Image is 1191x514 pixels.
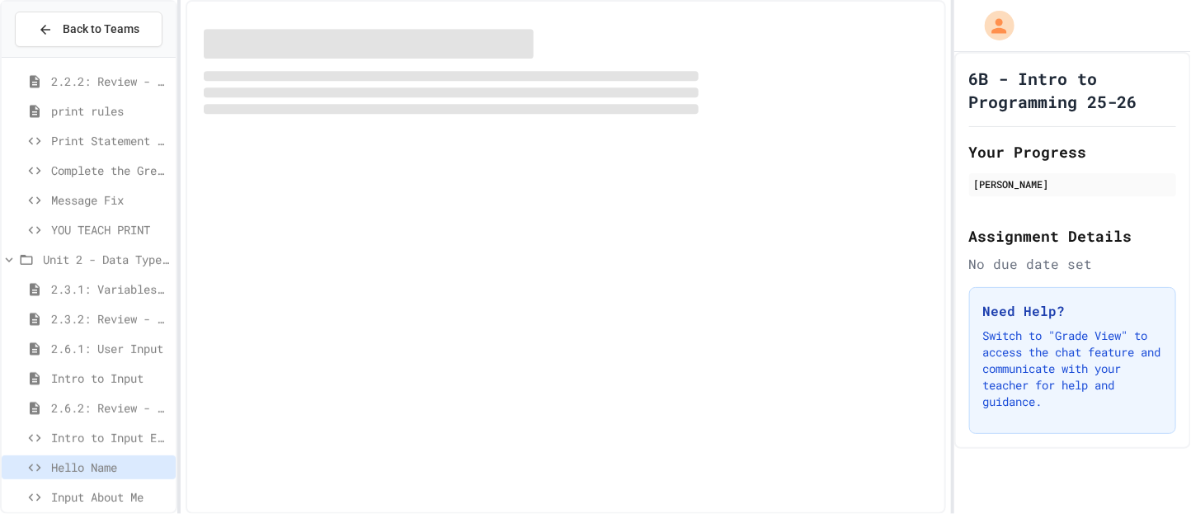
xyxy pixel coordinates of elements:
[51,429,169,446] span: Intro to Input Exercise
[969,224,1176,248] h2: Assignment Details
[983,301,1162,321] h3: Need Help?
[967,7,1019,45] div: My Account
[51,162,169,179] span: Complete the Greeting
[51,73,169,90] span: 2.2.2: Review - Hello, World!
[51,102,169,120] span: print rules
[969,254,1176,274] div: No due date set
[51,399,169,417] span: 2.6.2: Review - User Input
[51,191,169,209] span: Message Fix
[51,340,169,357] span: 2.6.1: User Input
[983,328,1162,410] p: Switch to "Grade View" to access the chat feature and communicate with your teacher for help and ...
[969,140,1176,163] h2: Your Progress
[51,132,169,149] span: Print Statement Repair
[51,459,169,476] span: Hello Name
[43,251,169,268] span: Unit 2 - Data Types, Variables, [DEMOGRAPHIC_DATA]
[974,177,1171,191] div: [PERSON_NAME]
[51,370,169,387] span: Intro to Input
[51,281,169,298] span: 2.3.1: Variables and Data Types
[51,221,169,238] span: YOU TEACH PRINT
[51,488,169,506] span: Input About Me
[969,67,1176,113] h1: 6B - Intro to Programming 25-26
[51,310,169,328] span: 2.3.2: Review - Variables and Data Types
[15,12,162,47] button: Back to Teams
[63,21,139,38] span: Back to Teams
